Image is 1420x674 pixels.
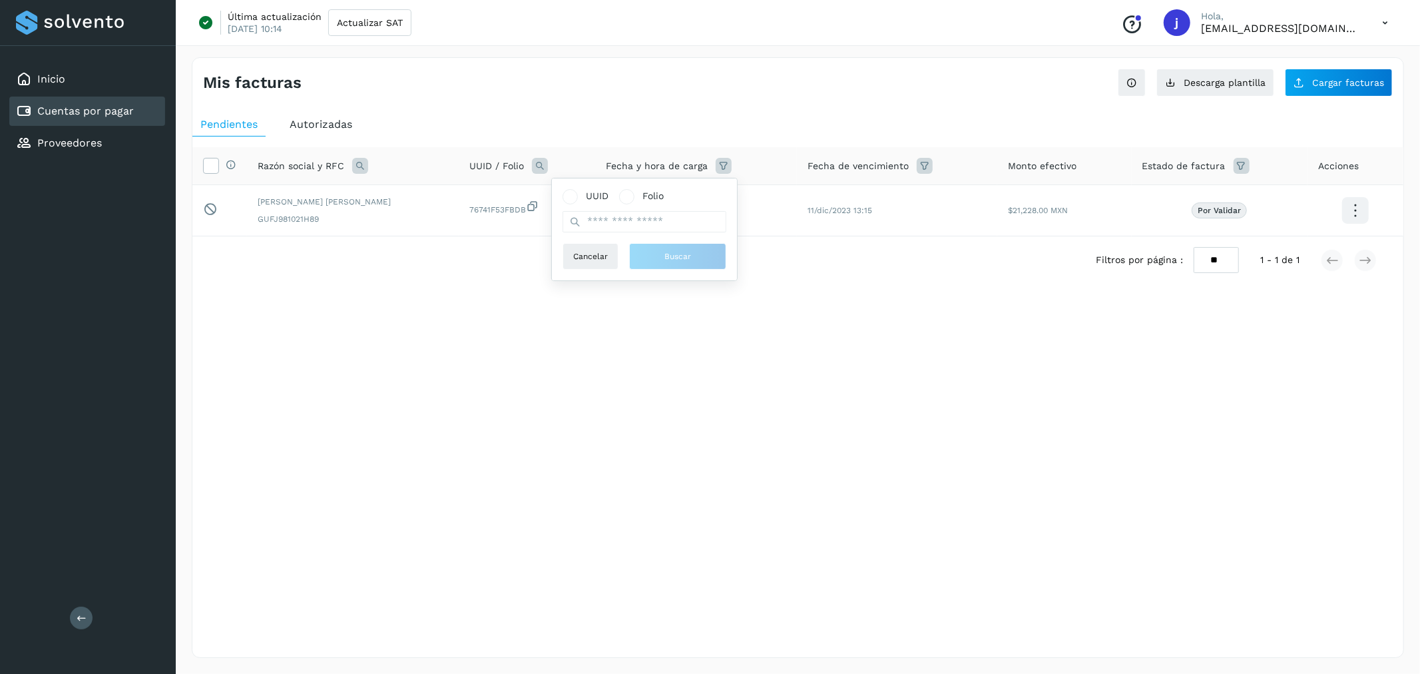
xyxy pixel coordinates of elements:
[328,9,411,36] button: Actualizar SAT
[606,159,708,173] span: Fecha y hora de carga
[258,213,448,225] span: GUFJ981021H89
[290,118,352,131] span: Autorizadas
[228,11,322,23] p: Última actualización
[1318,159,1359,173] span: Acciones
[337,18,403,27] span: Actualizar SAT
[808,159,909,173] span: Fecha de vencimiento
[1198,206,1241,215] p: Por validar
[203,73,302,93] h4: Mis facturas
[1201,22,1361,35] p: jrodriguez@kalapata.co
[469,200,585,216] span: 76741F53FBDB
[1008,159,1076,173] span: Monto efectivo
[37,73,65,85] a: Inicio
[37,137,102,149] a: Proveedores
[258,196,448,208] span: [PERSON_NAME] [PERSON_NAME]
[1201,11,1361,22] p: Hola,
[469,159,524,173] span: UUID / Folio
[1184,78,1266,87] span: Descarga plantilla
[200,118,258,131] span: Pendientes
[9,97,165,126] div: Cuentas por pagar
[1142,159,1226,173] span: Estado de factura
[1260,253,1300,267] span: 1 - 1 de 1
[9,65,165,94] div: Inicio
[1156,69,1274,97] button: Descarga plantilla
[808,206,872,215] span: 11/dic/2023 13:15
[258,159,344,173] span: Razón social y RFC
[9,129,165,158] div: Proveedores
[1285,69,1393,97] button: Cargar facturas
[1096,253,1183,267] span: Filtros por página :
[228,23,282,35] p: [DATE] 10:14
[1312,78,1384,87] span: Cargar facturas
[37,105,134,117] a: Cuentas por pagar
[1008,206,1068,215] span: $21,228.00 MXN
